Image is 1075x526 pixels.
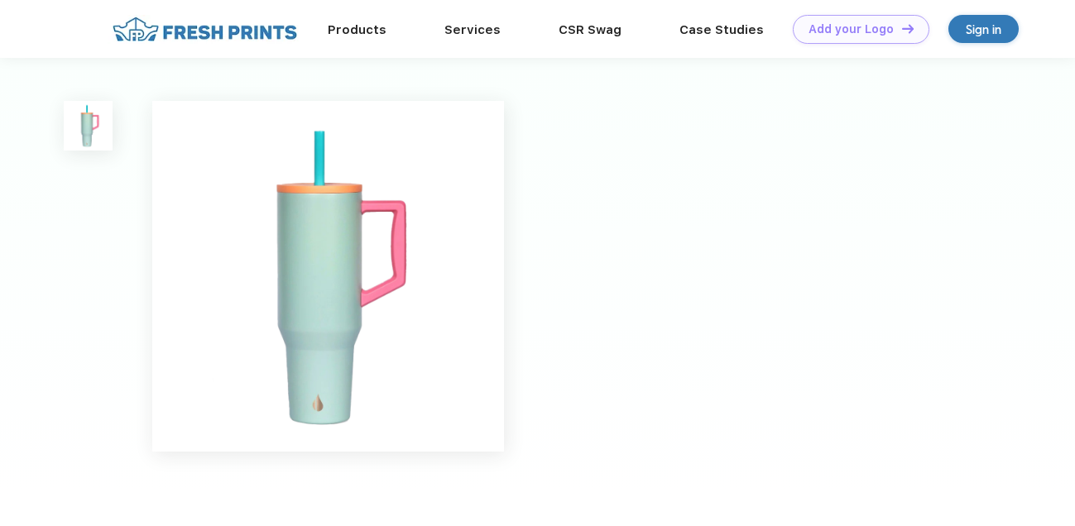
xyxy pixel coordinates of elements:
[108,15,302,44] img: fo%20logo%202.webp
[966,20,1001,39] div: Sign in
[809,22,894,36] div: Add your Logo
[902,24,914,33] img: DT
[152,101,503,452] img: func=resize&h=640
[64,101,113,151] img: func=resize&h=100
[328,22,386,37] a: Products
[948,15,1019,43] a: Sign in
